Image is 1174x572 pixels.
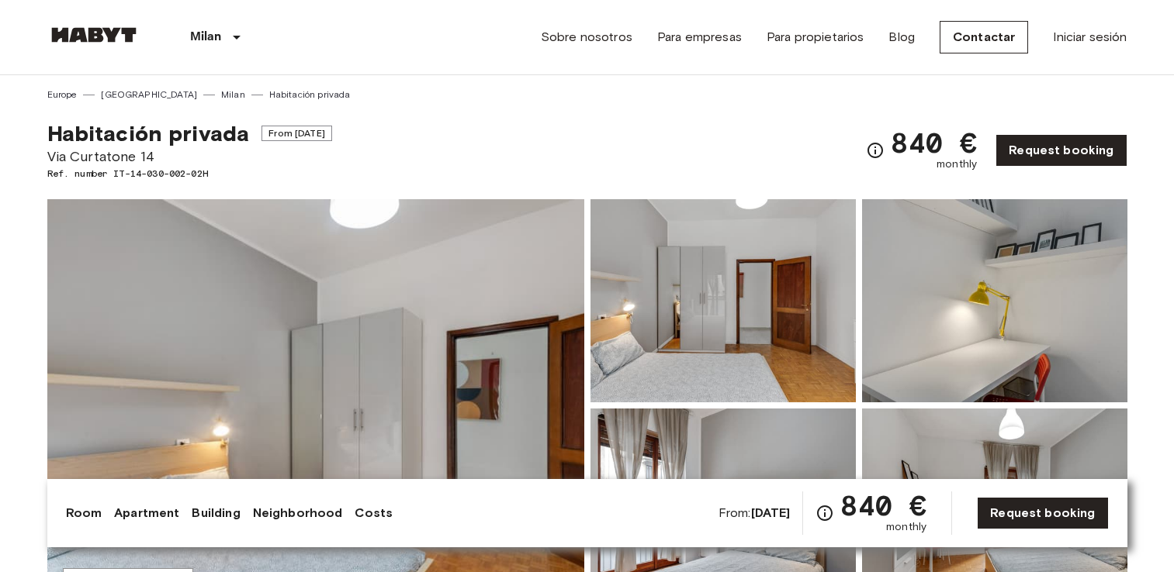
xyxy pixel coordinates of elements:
a: Building [192,504,240,522]
svg: Check cost overview for full price breakdown. Please note that discounts apply to new joiners onl... [816,504,834,522]
a: Room [66,504,102,522]
span: Via Curtatone 14 [47,146,332,167]
span: Habitación privada [47,120,250,146]
a: Costs [355,504,393,522]
span: monthly [886,519,926,535]
a: Neighborhood [253,504,343,522]
p: Milan [190,28,222,47]
a: Request booking [977,497,1108,529]
a: Blog [888,28,915,47]
a: Iniciar sesión [1053,28,1127,47]
a: Para empresas [657,28,742,47]
span: monthly [937,157,977,172]
a: Milan [221,88,245,102]
a: Contactar [940,21,1028,53]
a: Europe [47,88,78,102]
span: 840 € [840,491,926,519]
img: Habyt [47,27,140,43]
a: Sobre nosotros [541,28,632,47]
span: Ref. number IT-14-030-002-02H [47,167,332,181]
b: [DATE] [751,505,791,520]
a: Para propietarios [767,28,864,47]
span: From [DATE] [261,126,332,141]
a: Apartment [114,504,179,522]
a: Habitación privada [269,88,351,102]
span: From: [719,505,791,522]
a: [GEOGRAPHIC_DATA] [101,88,197,102]
span: 840 € [891,129,977,157]
a: Request booking [996,134,1127,167]
svg: Check cost overview for full price breakdown. Please note that discounts apply to new joiners onl... [866,141,885,160]
img: Picture of unit IT-14-030-002-02H [590,199,856,402]
img: Picture of unit IT-14-030-002-02H [862,199,1127,402]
